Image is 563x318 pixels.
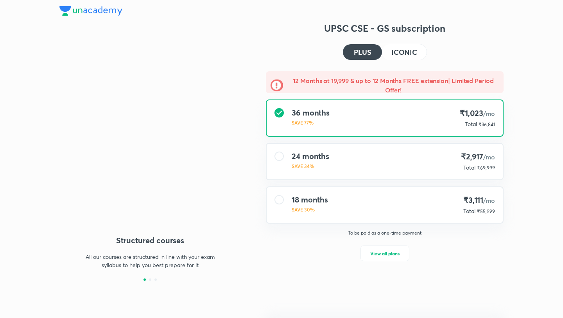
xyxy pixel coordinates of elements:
[465,120,477,128] p: Total
[391,49,417,56] h4: ICONIC
[59,6,122,16] img: Company Logo
[354,49,371,56] h4: PLUS
[477,165,495,171] span: ₹69,999
[292,152,329,161] h4: 24 months
[266,22,504,34] h3: UPSC CSE - GS subscription
[343,44,382,60] button: PLUS
[479,121,495,127] span: ₹36,841
[288,76,499,95] h5: 12 Months at 19,999 & up to 12 Months FREE extension| Limited Period Offer!
[483,196,495,204] span: /mo
[477,208,495,214] span: ₹55,999
[463,207,475,215] p: Total
[292,119,330,126] p: SAVE 77%
[292,163,329,170] p: SAVE 34%
[460,152,495,162] h4: ₹2,917
[292,195,328,204] h4: 18 months
[460,195,495,206] h4: ₹3,111
[292,108,330,117] h4: 36 months
[82,253,218,269] p: All our courses are structured in line with your exam syllabus to help you best prepare for it
[370,249,400,257] span: View all plans
[59,78,241,215] img: yH5BAEAAAAALAAAAAABAAEAAAIBRAA7
[360,246,409,261] button: View all plans
[463,164,475,172] p: Total
[483,109,495,117] span: /mo
[483,153,495,161] span: /mo
[292,206,328,213] p: SAVE 30%
[460,108,495,119] h4: ₹1,023
[271,79,283,92] img: -
[382,44,427,60] button: ICONIC
[59,235,241,246] h4: Structured courses
[260,230,510,236] p: To be paid as a one-time payment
